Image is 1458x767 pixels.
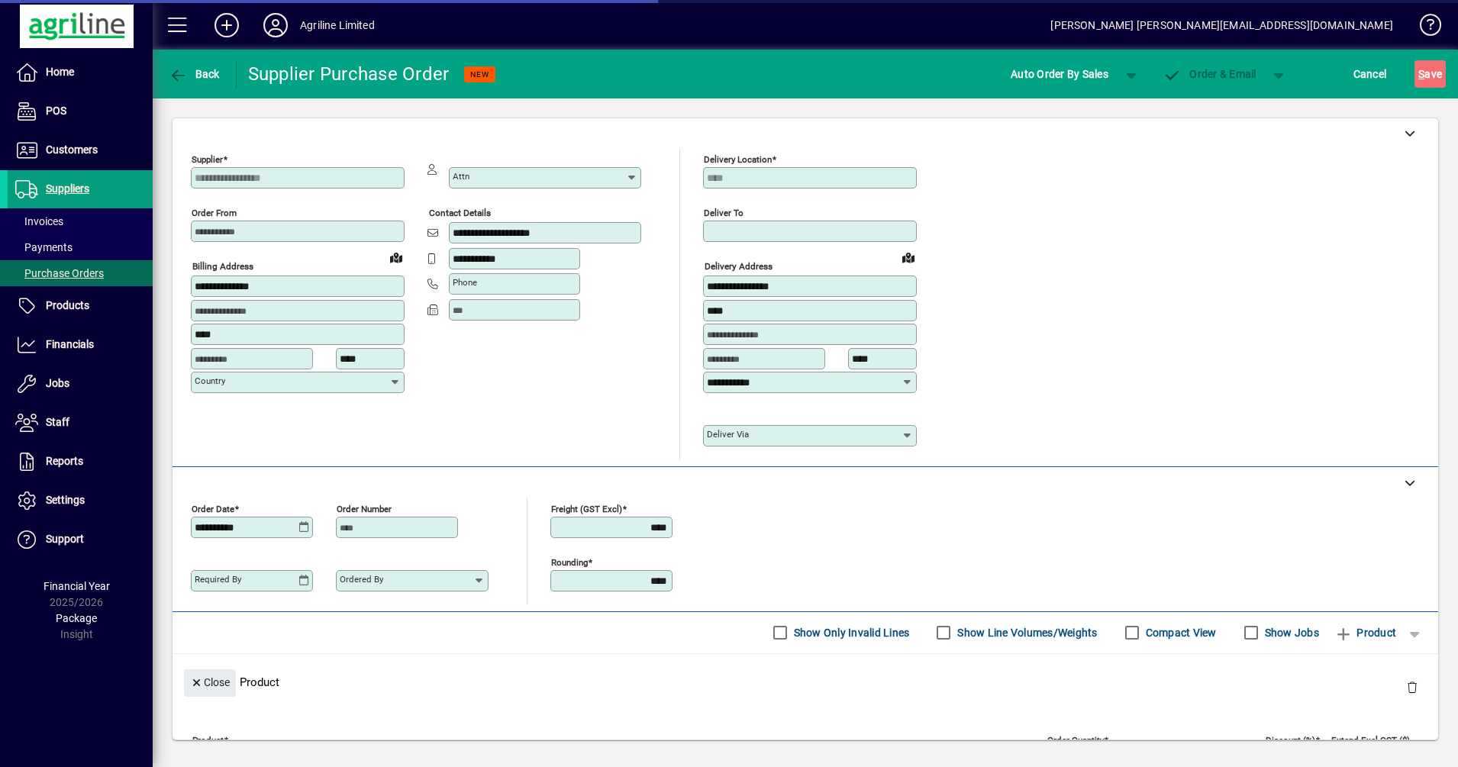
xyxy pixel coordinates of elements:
[46,143,98,156] span: Customers
[340,574,383,585] mat-label: Ordered by
[8,520,153,559] a: Support
[173,654,1438,710] div: Product
[15,241,73,253] span: Payments
[1394,669,1431,706] button: Delete
[46,338,94,350] span: Financials
[8,443,153,481] a: Reports
[202,11,251,39] button: Add
[46,494,85,506] span: Settings
[8,92,153,131] a: POS
[954,625,1097,640] label: Show Line Volumes/Weights
[192,154,223,165] mat-label: Supplier
[8,404,153,442] a: Staff
[192,208,237,218] mat-label: Order from
[46,416,69,428] span: Staff
[190,670,230,695] span: Close
[8,482,153,520] a: Settings
[56,612,97,624] span: Package
[8,365,153,403] a: Jobs
[15,267,104,279] span: Purchase Orders
[551,503,622,514] mat-label: Freight (GST excl)
[15,215,63,227] span: Invoices
[195,574,241,585] mat-label: Required by
[707,429,749,440] mat-label: Deliver via
[8,53,153,92] a: Home
[1408,3,1439,53] a: Knowledge Base
[1394,680,1431,694] app-page-header-button: Delete
[453,171,469,182] mat-label: Attn
[704,208,744,218] mat-label: Deliver To
[1331,734,1410,745] mat-label: Extend excl GST ($)
[1003,60,1116,88] button: Auto Order By Sales
[46,66,74,78] span: Home
[251,11,300,39] button: Profile
[1163,68,1256,80] span: Order & Email
[1047,734,1104,745] mat-label: Order Quantity
[1353,62,1387,86] span: Cancel
[1418,68,1424,80] span: S
[153,60,237,88] app-page-header-button: Back
[384,245,408,269] a: View on map
[337,503,392,514] mat-label: Order number
[300,13,375,37] div: Agriline Limited
[46,377,69,389] span: Jobs
[1011,62,1108,86] span: Auto Order By Sales
[453,277,477,288] mat-label: Phone
[8,287,153,325] a: Products
[1414,60,1446,88] button: Save
[551,556,588,567] mat-label: Rounding
[704,154,772,165] mat-label: Delivery Location
[46,105,66,117] span: POS
[8,234,153,260] a: Payments
[1156,60,1264,88] button: Order & Email
[195,375,225,386] mat-label: Country
[180,675,240,688] app-page-header-button: Close
[44,580,110,592] span: Financial Year
[1262,625,1319,640] label: Show Jobs
[1418,62,1442,86] span: ave
[192,734,224,745] mat-label: Product
[8,326,153,364] a: Financials
[1143,625,1217,640] label: Compact View
[896,245,921,269] a: View on map
[46,455,83,467] span: Reports
[8,208,153,234] a: Invoices
[1350,60,1391,88] button: Cancel
[248,62,450,86] div: Supplier Purchase Order
[1266,734,1315,745] mat-label: Discount (%)
[46,182,89,195] span: Suppliers
[8,131,153,169] a: Customers
[791,625,910,640] label: Show Only Invalid Lines
[470,69,489,79] span: NEW
[165,60,224,88] button: Back
[169,68,220,80] span: Back
[46,533,84,545] span: Support
[46,299,89,311] span: Products
[1050,13,1393,37] div: [PERSON_NAME] [PERSON_NAME][EMAIL_ADDRESS][DOMAIN_NAME]
[192,503,234,514] mat-label: Order date
[8,260,153,286] a: Purchase Orders
[184,669,236,697] button: Close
